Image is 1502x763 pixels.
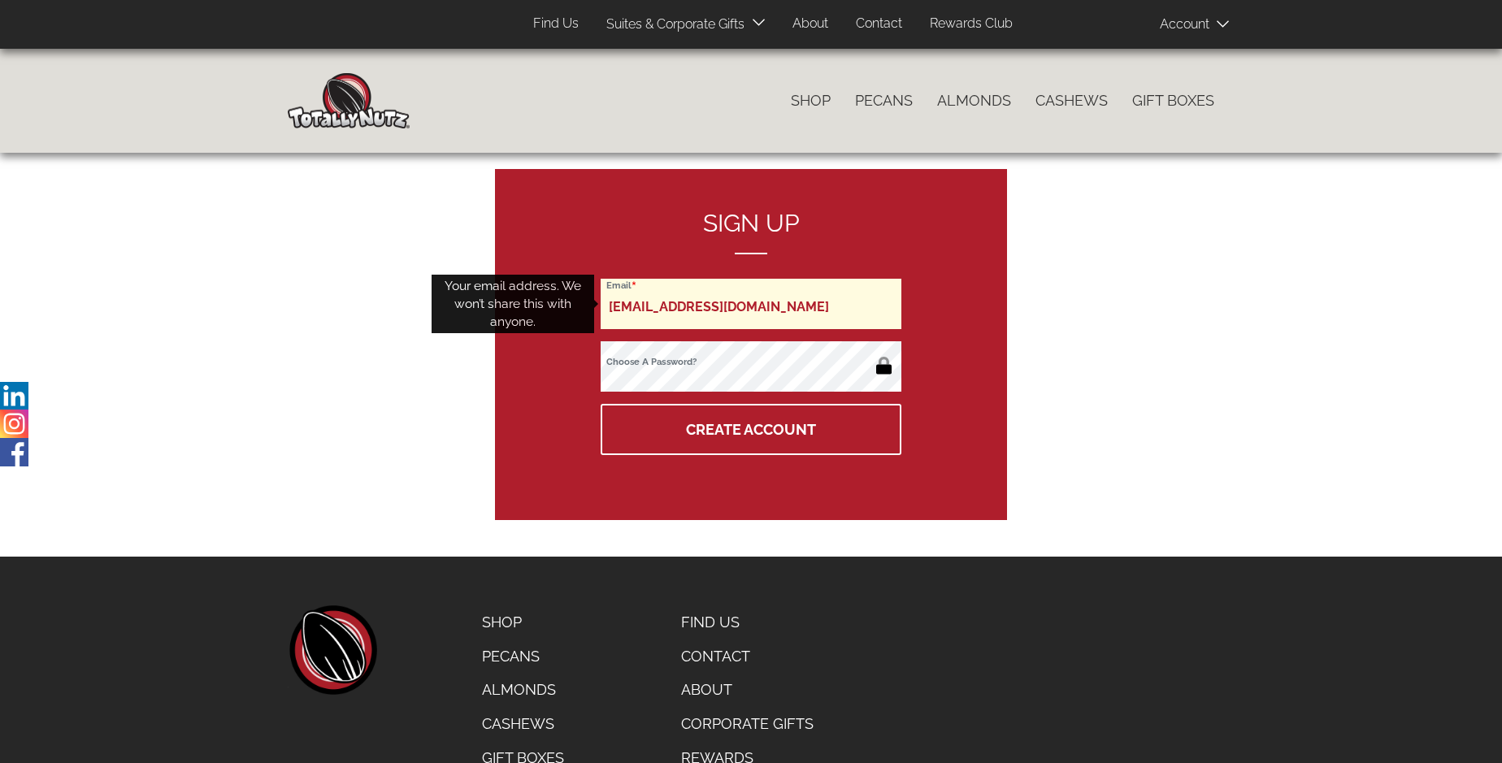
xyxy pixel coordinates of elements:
a: home [288,605,377,695]
a: Almonds [470,673,576,707]
a: Shop [779,84,843,118]
input: Email [601,279,901,329]
a: Gift Boxes [1120,84,1226,118]
a: Corporate Gifts [669,707,829,741]
a: Shop [470,605,576,639]
a: Rewards Club [918,8,1025,40]
div: Your email address. We won’t share this with anyone. [432,275,594,334]
a: Almonds [925,84,1023,118]
button: Create Account [601,404,901,455]
h2: Sign up [601,210,901,254]
a: Suites & Corporate Gifts [594,9,749,41]
a: About [669,673,829,707]
img: Home [288,73,410,128]
a: Cashews [1023,84,1120,118]
a: Find Us [669,605,829,639]
a: Find Us [521,8,591,40]
a: Cashews [470,707,576,741]
a: Contact [844,8,914,40]
a: Pecans [843,84,925,118]
a: Contact [669,639,829,674]
a: Pecans [470,639,576,674]
a: About [780,8,840,40]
